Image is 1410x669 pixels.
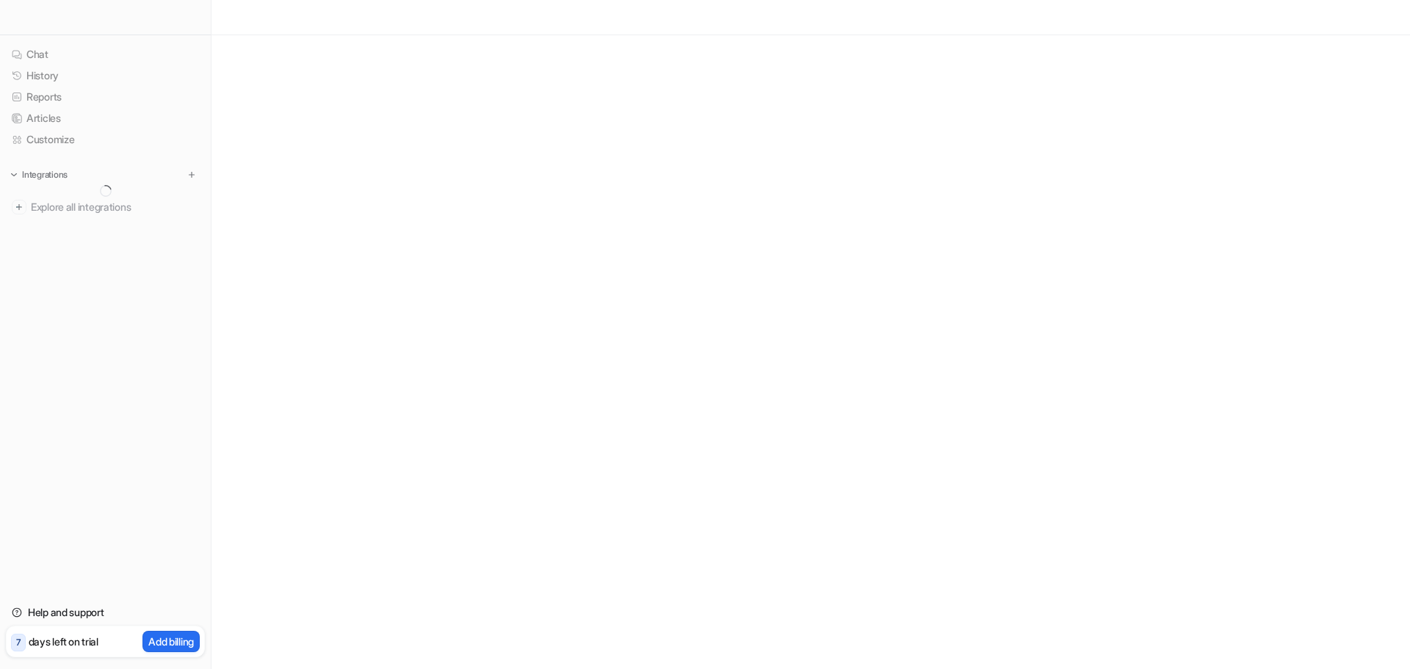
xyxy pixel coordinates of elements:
[6,197,205,217] a: Explore all integrations
[22,169,68,181] p: Integrations
[187,170,197,180] img: menu_add.svg
[6,167,72,182] button: Integrations
[9,170,19,180] img: expand menu
[148,634,194,649] p: Add billing
[29,634,98,649] p: days left on trial
[16,636,21,649] p: 7
[6,65,205,86] a: History
[6,87,205,107] a: Reports
[6,44,205,65] a: Chat
[31,195,199,219] span: Explore all integrations
[6,108,205,129] a: Articles
[12,200,26,214] img: explore all integrations
[6,602,205,623] a: Help and support
[142,631,200,652] button: Add billing
[6,129,205,150] a: Customize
